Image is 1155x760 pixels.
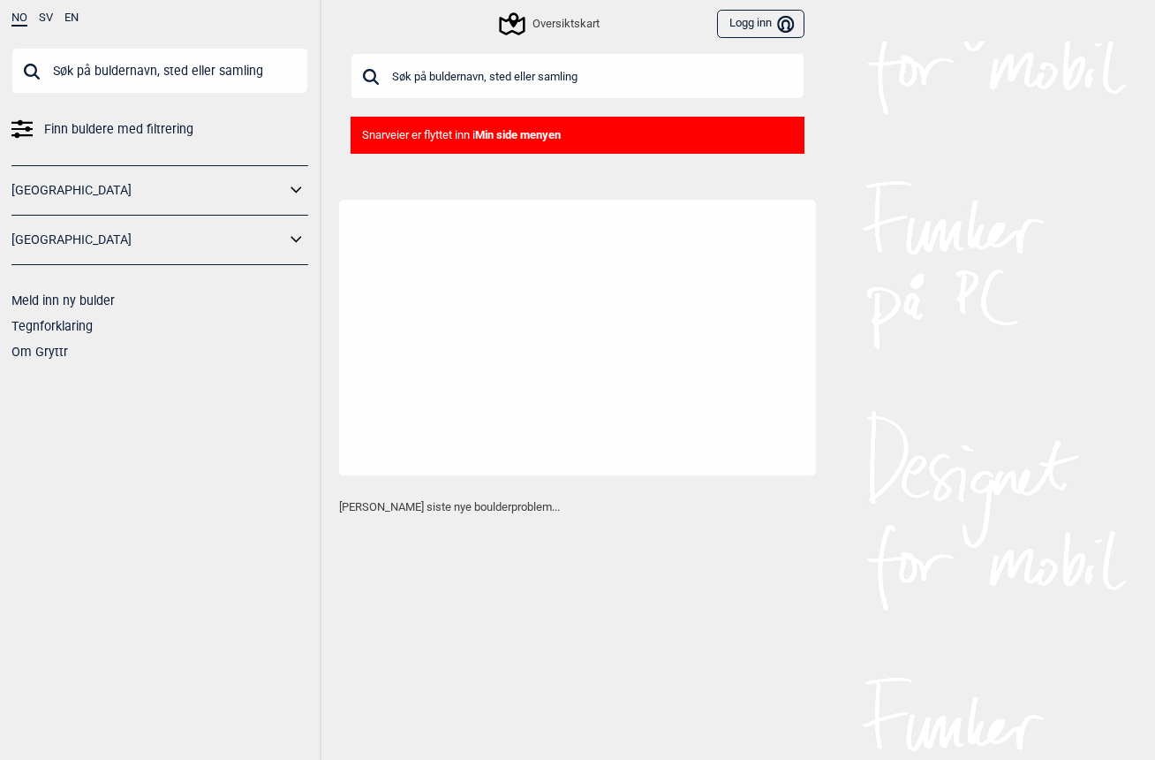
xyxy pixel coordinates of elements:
input: Søk på buldernavn, sted eller samling [351,53,804,99]
button: SV [39,11,53,25]
button: EN [64,11,79,25]
p: [PERSON_NAME] siste nye boulderproblem... [339,498,816,516]
div: Snarveier er flyttet inn i [351,117,804,155]
a: Meld inn ny bulder [11,293,115,308]
a: Finn buldere med filtrering [11,117,308,142]
button: Logg inn [717,10,804,39]
b: Min side menyen [475,128,561,141]
a: [GEOGRAPHIC_DATA] [11,227,285,253]
input: Søk på buldernavn, sted eller samling [11,48,308,94]
span: Finn buldere med filtrering [44,117,193,142]
button: NO [11,11,27,27]
a: [GEOGRAPHIC_DATA] [11,178,285,203]
a: Om Gryttr [11,345,68,359]
div: Oversiktskart [502,13,599,34]
a: Tegnforklaring [11,319,93,333]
